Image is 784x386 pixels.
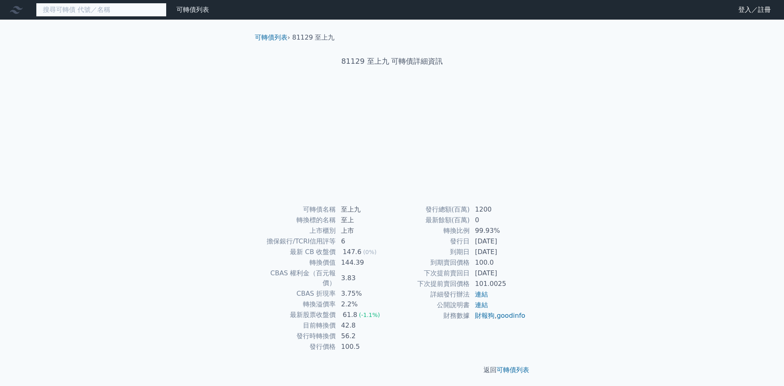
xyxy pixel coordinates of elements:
[36,3,167,17] input: 搜尋可轉債 代號／名稱
[258,310,336,320] td: 最新股票收盤價
[336,215,392,225] td: 至上
[341,247,363,257] div: 147.6
[258,268,336,288] td: CBAS 權利金（百元報價）
[470,215,526,225] td: 0
[336,257,392,268] td: 144.39
[336,225,392,236] td: 上市
[475,301,488,309] a: 連結
[359,312,380,318] span: (-1.1%)
[392,289,470,300] td: 詳細發行辦法
[258,257,336,268] td: 轉換價值
[248,56,536,67] h1: 81129 至上九 可轉債詳細資訊
[336,288,392,299] td: 3.75%
[336,236,392,247] td: 6
[392,204,470,215] td: 發行總額(百萬)
[255,33,287,41] a: 可轉債列表
[258,215,336,225] td: 轉換標的名稱
[258,331,336,341] td: 發行時轉換價
[258,341,336,352] td: 發行價格
[470,204,526,215] td: 1200
[258,288,336,299] td: CBAS 折現率
[392,225,470,236] td: 轉換比例
[392,247,470,257] td: 到期日
[392,236,470,247] td: 發行日
[392,268,470,279] td: 下次提前賣回日
[336,204,392,215] td: 至上九
[470,247,526,257] td: [DATE]
[470,310,526,321] td: ,
[258,225,336,236] td: 上市櫃別
[392,310,470,321] td: 財務數據
[336,341,392,352] td: 100.5
[392,257,470,268] td: 到期賣回價格
[258,299,336,310] td: 轉換溢價率
[497,312,525,319] a: goodinfo
[732,3,777,16] a: 登入／註冊
[470,257,526,268] td: 100.0
[475,312,494,319] a: 財報狗
[341,310,359,320] div: 61.8
[470,225,526,236] td: 99.93%
[258,236,336,247] td: 擔保銀行/TCRI信用評等
[258,204,336,215] td: 可轉債名稱
[336,299,392,310] td: 2.2%
[255,33,290,42] li: ›
[258,320,336,331] td: 目前轉換價
[392,300,470,310] td: 公開說明書
[336,331,392,341] td: 56.2
[470,236,526,247] td: [DATE]
[470,268,526,279] td: [DATE]
[470,279,526,289] td: 101.0025
[497,366,529,374] a: 可轉債列表
[392,215,470,225] td: 最新餘額(百萬)
[258,247,336,257] td: 最新 CB 收盤價
[248,365,536,375] p: 返回
[363,249,376,255] span: (0%)
[475,290,488,298] a: 連結
[392,279,470,289] td: 下次提前賣回價格
[336,320,392,331] td: 42.8
[292,33,335,42] li: 81129 至上九
[336,268,392,288] td: 3.83
[176,6,209,13] a: 可轉債列表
